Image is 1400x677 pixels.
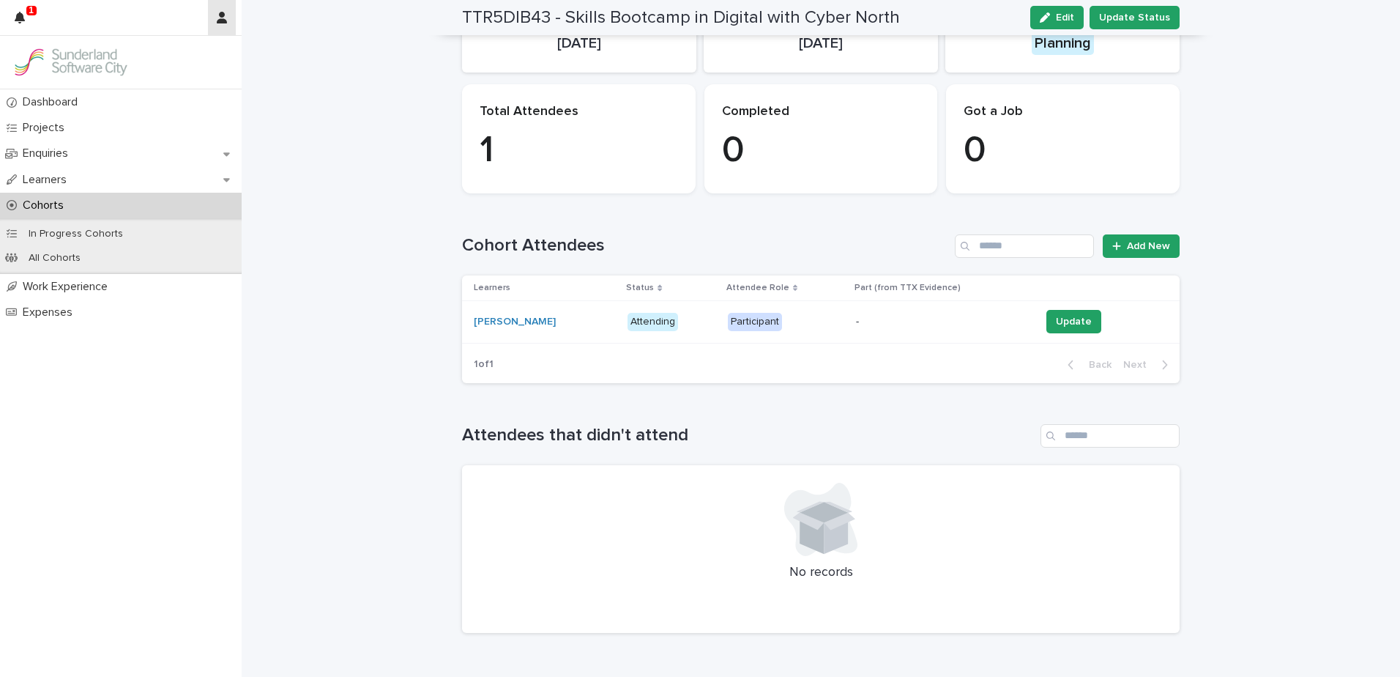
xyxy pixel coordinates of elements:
[17,228,135,240] p: In Progress Cohorts
[462,347,505,382] p: 1 of 1
[462,425,1035,446] h1: Attendees that didn't attend
[480,34,679,52] p: [DATE]
[17,199,75,212] p: Cohorts
[628,313,678,331] div: Attending
[15,9,34,35] div: 1
[12,48,129,77] img: GVzBcg19RCOYju8xzymn
[1103,234,1180,258] a: Add New
[1030,6,1084,29] button: Edit
[462,7,900,29] h2: TTR5DIB43 - Skills Bootcamp in Digital with Cyber North
[1099,10,1170,25] span: Update Status
[722,129,920,173] p: 0
[1127,241,1170,251] span: Add New
[728,313,782,331] div: Participant
[480,565,1162,581] p: No records
[480,129,678,173] p: 1
[17,280,119,294] p: Work Experience
[626,280,654,296] p: Status
[17,173,78,187] p: Learners
[1117,358,1180,371] button: Next
[1123,360,1155,370] span: Next
[721,34,920,52] p: [DATE]
[726,280,789,296] p: Attendee Role
[1056,314,1092,329] span: Update
[964,104,1162,120] p: Got a Job
[474,316,556,328] a: [PERSON_NAME]
[1090,6,1180,29] button: Update Status
[1080,360,1112,370] span: Back
[480,104,678,120] p: Total Attendees
[722,104,920,120] p: Completed
[964,129,1162,173] p: 0
[955,234,1094,258] input: Search
[1040,424,1180,448] input: Search
[17,121,76,135] p: Projects
[854,280,961,296] p: Part (from TTX Evidence)
[1032,32,1094,55] div: Planning
[17,252,92,264] p: All Cohorts
[474,280,510,296] p: Learners
[462,300,1180,343] tr: [PERSON_NAME] AttendingParticipant-Update
[17,147,80,160] p: Enquiries
[1056,12,1074,23] span: Edit
[462,235,949,256] h1: Cohort Attendees
[1046,310,1101,333] button: Update
[856,316,1029,328] p: -
[29,5,34,15] p: 1
[1056,358,1117,371] button: Back
[17,306,84,319] p: Expenses
[17,95,89,109] p: Dashboard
